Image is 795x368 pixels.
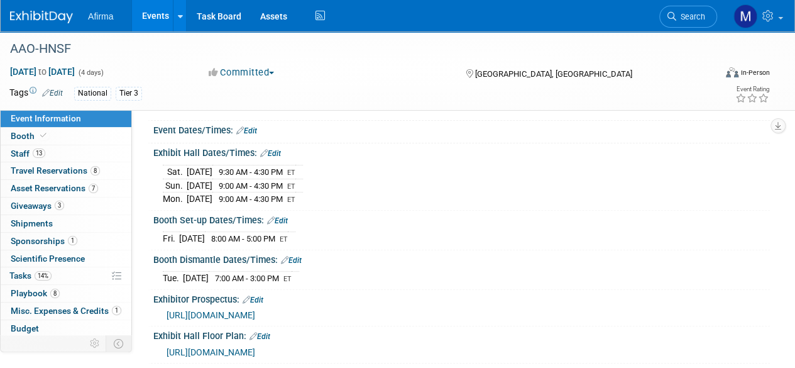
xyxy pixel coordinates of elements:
span: 8 [50,289,60,298]
span: 7:00 AM - 3:00 PM [215,274,279,283]
span: Search [676,12,705,21]
a: Playbook8 [1,285,131,302]
span: Giveaways [11,201,64,211]
a: Sponsorships1 [1,233,131,250]
a: Misc. Expenses & Credits1 [1,303,131,320]
img: ExhibitDay [10,11,73,23]
a: Scientific Presence [1,250,131,267]
span: Travel Reservations [11,165,100,176]
td: Toggle Event Tabs [106,335,132,352]
span: Shipments [11,218,53,228]
a: Search [659,6,717,28]
td: [DATE] [183,272,209,285]
a: Event Information [1,110,131,127]
a: Shipments [1,215,131,232]
div: Event Format [659,65,770,84]
div: Booth Set-up Dates/Times: [153,211,770,227]
a: Edit [260,149,281,158]
td: [DATE] [187,192,212,206]
td: Sat. [163,165,187,179]
td: Fri. [163,232,179,245]
a: Staff13 [1,145,131,162]
div: Exhibit Hall Dates/Times: [153,143,770,160]
span: [DATE] [DATE] [9,66,75,77]
a: Edit [42,89,63,98]
td: Tags [9,86,63,101]
div: Tier 3 [116,87,142,100]
span: (4 days) [77,69,104,77]
a: Edit [249,332,270,341]
span: 1 [112,306,121,315]
span: Budget [11,323,39,333]
a: [URL][DOMAIN_NAME] [167,347,255,357]
span: 3 [55,201,64,210]
span: 7 [89,184,98,193]
span: [GEOGRAPHIC_DATA], [GEOGRAPHIC_DATA] [474,69,632,79]
span: 13 [33,148,45,158]
span: Event Information [11,113,81,123]
span: Tasks [9,270,52,281]
a: Booth [1,128,131,145]
span: Misc. Expenses & Credits [11,306,121,316]
span: Booth [11,131,49,141]
div: Exhibitor Prospectus: [153,290,770,306]
td: Tue. [163,272,183,285]
a: Travel Reservations8 [1,162,131,179]
a: Edit [267,216,288,225]
a: Edit [243,296,263,304]
span: ET [287,182,295,191]
span: 9:00 AM - 4:30 PM [219,181,283,191]
span: Playbook [11,288,60,298]
img: Format-Inperson.png [726,67,738,77]
span: ET [287,196,295,204]
div: Exhibit Hall Floor Plan: [153,326,770,343]
span: 8:00 AM - 5:00 PM [211,234,275,243]
a: Edit [281,256,302,265]
a: Budget [1,320,131,337]
i: Booth reservation complete [40,132,47,139]
span: 14% [35,271,52,281]
span: Scientific Presence [11,254,85,264]
span: to [36,67,48,77]
td: Mon. [163,192,187,206]
span: Staff [11,148,45,159]
span: ET [280,235,288,243]
div: AAO-HNSF [6,38,705,60]
a: [URL][DOMAIN_NAME] [167,310,255,320]
div: Event Dates/Times: [153,121,770,137]
a: Tasks14% [1,267,131,284]
td: [DATE] [187,165,212,179]
td: [DATE] [187,179,212,192]
span: ET [283,275,292,283]
td: [DATE] [179,232,205,245]
td: Sun. [163,179,187,192]
a: Edit [236,126,257,135]
button: Committed [204,66,279,79]
span: 1 [68,236,77,245]
a: Asset Reservations7 [1,180,131,197]
span: Afirma [88,11,113,21]
span: ET [287,169,295,177]
td: Personalize Event Tab Strip [84,335,106,352]
span: Asset Reservations [11,183,98,193]
span: 9:00 AM - 4:30 PM [219,194,283,204]
a: Giveaways3 [1,198,131,215]
div: Booth Dismantle Dates/Times: [153,250,770,267]
span: Sponsorships [11,236,77,246]
img: Michelle Keilitz [733,4,757,28]
div: National [74,87,111,100]
span: 8 [90,166,100,176]
div: Event Rating [735,86,769,92]
span: 9:30 AM - 4:30 PM [219,167,283,177]
div: In-Person [740,68,770,77]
